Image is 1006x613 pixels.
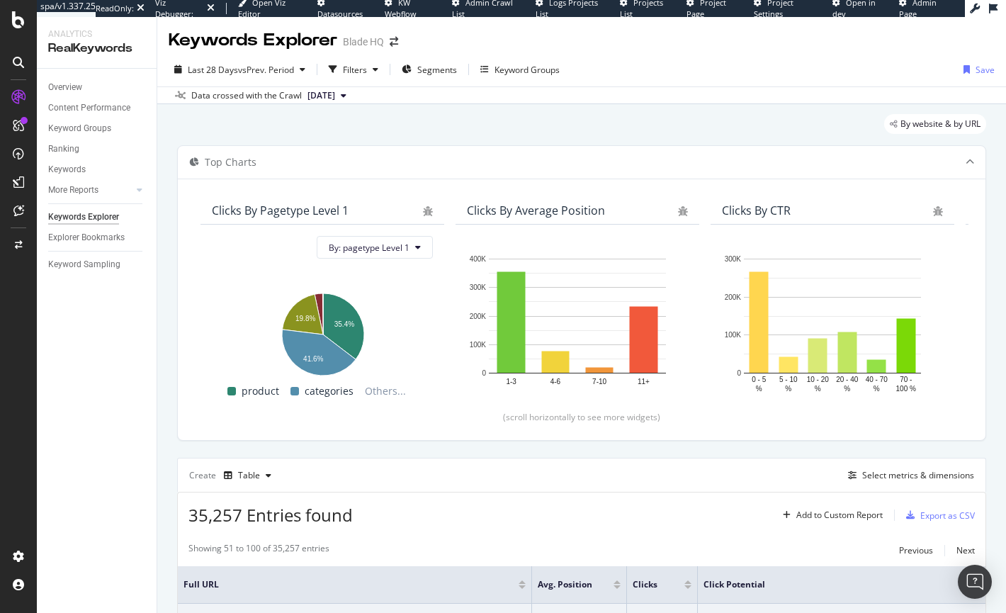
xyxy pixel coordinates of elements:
text: 4-6 [550,378,561,386]
text: 200K [470,313,487,320]
text: 100 % [896,385,916,393]
button: Last 28 DaysvsPrev. Period [169,58,311,81]
text: 0 - 5 [752,376,766,383]
button: Add to Custom Report [777,504,883,527]
div: bug [933,206,943,216]
span: Click Potential [703,578,951,591]
text: 300K [470,284,487,292]
text: 300K [725,255,742,263]
div: Data crossed with the Crawl [191,89,302,102]
text: 0 [737,369,741,377]
text: 40 - 70 [866,376,888,383]
div: Previous [899,544,933,556]
div: Filters [343,64,367,76]
button: Filters [323,58,384,81]
text: 20 - 40 [836,376,859,383]
button: Table [218,464,277,487]
text: 0 [482,369,486,377]
a: Overview [48,80,147,95]
div: Showing 51 to 100 of 35,257 entries [188,542,329,559]
text: 35.4% [334,320,354,328]
div: Analytics [48,28,145,40]
span: Clicks [633,578,663,591]
div: Add to Custom Report [796,511,883,519]
div: Keyword Groups [48,121,111,136]
text: 200K [725,293,742,301]
span: Segments [417,64,457,76]
a: Keywords [48,162,147,177]
span: 35,257 Entries found [188,503,353,527]
button: By: pagetype Level 1 [317,236,433,259]
div: ReadOnly: [96,3,134,14]
button: Segments [396,58,463,81]
div: Content Performance [48,101,130,116]
span: product [242,383,279,400]
div: A chart. [212,286,433,378]
div: Table [238,471,260,480]
text: % [844,385,850,393]
div: Keywords [48,162,86,177]
div: Top Charts [205,155,256,169]
div: Export as CSV [920,510,975,522]
svg: A chart. [467,252,688,395]
div: RealKeywords [48,40,145,57]
div: Open Intercom Messenger [958,565,992,599]
div: legacy label [884,114,986,134]
a: Keyword Groups [48,121,147,136]
div: Clicks By CTR [722,203,791,218]
span: vs Prev. Period [238,64,294,76]
text: 400K [470,255,487,263]
text: % [874,385,880,393]
div: Clicks By pagetype Level 1 [212,203,349,218]
div: Clicks By Average Position [467,203,605,218]
text: 100K [725,332,742,339]
div: Next [956,544,975,556]
div: Create [189,464,277,487]
div: Explorer Bookmarks [48,230,125,245]
div: Save [976,64,995,76]
text: % [756,385,762,393]
span: Others... [359,383,412,400]
span: By: pagetype Level 1 [329,242,409,254]
text: 41.6% [303,355,323,363]
div: Select metrics & dimensions [862,469,974,481]
text: 11+ [638,378,650,386]
span: Full URL [183,578,497,591]
div: Blade HQ [343,35,384,49]
a: Explorer Bookmarks [48,230,147,245]
span: categories [305,383,354,400]
div: Overview [48,80,82,95]
div: Keywords Explorer [48,210,119,225]
div: arrow-right-arrow-left [390,37,398,47]
button: Keyword Groups [475,58,565,81]
div: bug [423,206,433,216]
a: Keyword Sampling [48,257,147,272]
div: Keyword Groups [494,64,560,76]
a: More Reports [48,183,132,198]
div: Ranking [48,142,79,157]
button: [DATE] [302,87,352,104]
div: bug [678,206,688,216]
button: Next [956,542,975,559]
text: 7-10 [592,378,606,386]
span: Avg. Position [538,578,592,591]
text: 5 - 10 [779,376,798,383]
div: Keyword Sampling [48,257,120,272]
svg: A chart. [722,252,943,395]
text: % [815,385,821,393]
text: 70 - [900,376,912,383]
div: (scroll horizontally to see more widgets) [195,411,968,423]
text: 10 - 20 [807,376,830,383]
a: Ranking [48,142,147,157]
button: Previous [899,542,933,559]
button: Save [958,58,995,81]
div: More Reports [48,183,98,198]
text: % [785,385,791,393]
text: 1-3 [506,378,516,386]
button: Select metrics & dimensions [842,467,974,484]
a: Content Performance [48,101,147,116]
text: 19.8% [295,315,315,322]
span: Datasources [317,9,363,19]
